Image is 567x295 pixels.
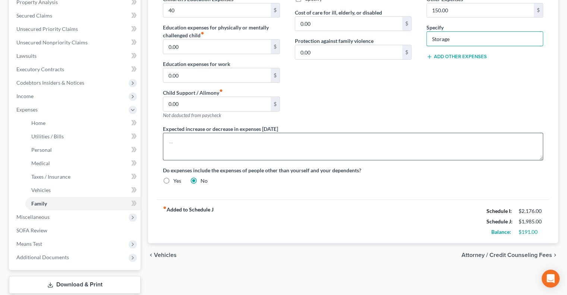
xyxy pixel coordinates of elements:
[201,177,208,185] label: No
[16,241,42,247] span: Means Test
[31,200,47,207] span: Family
[486,208,512,214] strong: Schedule I:
[519,228,543,236] div: $191.00
[16,254,69,260] span: Additional Documents
[462,252,552,258] span: Attorney / Credit Counseling Fees
[154,252,177,258] span: Vehicles
[534,3,543,18] div: $
[163,68,270,82] input: --
[16,93,34,99] span: Income
[25,157,141,170] a: Medical
[16,26,78,32] span: Unsecured Priority Claims
[9,276,141,294] a: Download & Print
[491,229,511,235] strong: Balance:
[163,40,270,54] input: --
[427,3,534,18] input: --
[271,40,280,54] div: $
[25,170,141,183] a: Taxes / Insurance
[163,97,270,111] input: --
[271,3,280,18] div: $
[163,3,270,18] input: --
[16,39,88,45] span: Unsecured Nonpriority Claims
[31,173,70,180] span: Taxes / Insurance
[271,68,280,82] div: $
[295,37,374,45] label: Protection against family violence
[402,17,411,31] div: $
[10,49,141,63] a: Lawsuits
[16,53,37,59] span: Lawsuits
[148,252,177,258] button: chevron_left Vehicles
[25,143,141,157] a: Personal
[16,214,50,220] span: Miscellaneous
[25,183,141,197] a: Vehicles
[31,147,52,153] span: Personal
[16,79,84,86] span: Codebtors Insiders & Notices
[427,32,543,46] input: Specify...
[295,17,402,31] input: --
[31,160,50,166] span: Medical
[10,36,141,49] a: Unsecured Nonpriority Claims
[148,252,154,258] i: chevron_left
[163,60,230,68] label: Education expenses for work
[402,45,411,59] div: $
[295,9,382,16] label: Cost of care for ill, elderly, or disabled
[16,12,52,19] span: Secured Claims
[10,22,141,36] a: Unsecured Priority Claims
[486,218,513,225] strong: Schedule J:
[10,224,141,237] a: SOFA Review
[519,218,543,225] div: $1,985.00
[295,45,402,59] input: --
[426,23,444,31] label: Specify
[163,89,223,97] label: Child Support / Alimony
[31,187,51,193] span: Vehicles
[173,177,181,185] label: Yes
[201,31,204,35] i: fiber_manual_record
[10,63,141,76] a: Executory Contracts
[426,54,487,60] button: Add Other Expenses
[163,206,167,210] i: fiber_manual_record
[163,206,214,237] strong: Added to Schedule J
[552,252,558,258] i: chevron_right
[31,133,64,139] span: Utilities / Bills
[10,9,141,22] a: Secured Claims
[163,125,278,133] label: Expected increase or decrease in expenses [DATE]
[25,116,141,130] a: Home
[16,106,38,113] span: Expenses
[462,252,558,258] button: Attorney / Credit Counseling Fees chevron_right
[163,23,280,39] label: Education expenses for physically or mentally challenged child
[16,66,64,72] span: Executory Contracts
[16,227,47,233] span: SOFA Review
[542,270,560,288] div: Open Intercom Messenger
[219,89,223,92] i: fiber_manual_record
[25,197,141,210] a: Family
[31,120,45,126] span: Home
[271,97,280,111] div: $
[25,130,141,143] a: Utilities / Bills
[519,207,543,215] div: $2,176.00
[163,166,543,174] label: Do expenses include the expenses of people other than yourself and your dependents?
[163,112,221,118] span: Not deducted from paycheck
